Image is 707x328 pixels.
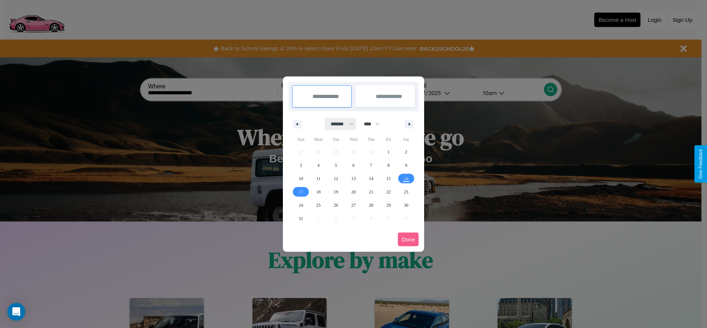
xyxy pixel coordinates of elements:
span: 30 [404,199,408,212]
button: 26 [327,199,345,212]
span: Tue [327,133,345,145]
span: 29 [386,199,391,212]
span: 8 [388,159,390,172]
button: 2 [398,145,415,159]
span: Fri [380,133,397,145]
span: 28 [369,199,373,212]
button: 30 [398,199,415,212]
button: 31 [292,212,309,225]
button: 23 [398,185,415,199]
span: 2 [405,145,407,159]
span: 9 [405,159,407,172]
button: 29 [380,199,397,212]
button: 17 [292,185,309,199]
button: 11 [309,172,327,185]
span: Sun [292,133,309,145]
span: Mon [309,133,327,145]
button: 14 [362,172,380,185]
span: Sat [398,133,415,145]
button: 20 [345,185,362,199]
button: 7 [362,159,380,172]
span: 6 [352,159,355,172]
span: 15 [386,172,391,185]
button: 9 [398,159,415,172]
button: 24 [292,199,309,212]
button: 3 [292,159,309,172]
span: 20 [351,185,356,199]
button: 10 [292,172,309,185]
span: 21 [369,185,373,199]
button: 22 [380,185,397,199]
span: 27 [351,199,356,212]
button: 15 [380,172,397,185]
span: 5 [335,159,337,172]
button: 4 [309,159,327,172]
span: 23 [404,185,408,199]
button: 8 [380,159,397,172]
button: 6 [345,159,362,172]
button: 5 [327,159,345,172]
button: 16 [398,172,415,185]
span: 26 [334,199,338,212]
span: 17 [299,185,303,199]
span: 3 [300,159,302,172]
button: 1 [380,145,397,159]
span: 24 [299,199,303,212]
span: 1 [388,145,390,159]
span: 12 [334,172,338,185]
span: 22 [386,185,391,199]
button: 19 [327,185,345,199]
span: 25 [316,199,321,212]
span: 16 [404,172,408,185]
span: 4 [317,159,319,172]
span: 14 [369,172,373,185]
span: 10 [299,172,303,185]
div: Give Feedback [698,149,703,179]
button: 18 [309,185,327,199]
button: 27 [345,199,362,212]
button: 21 [362,185,380,199]
button: 28 [362,199,380,212]
span: 13 [351,172,356,185]
span: 19 [334,185,338,199]
span: 18 [316,185,321,199]
button: 13 [345,172,362,185]
span: 7 [370,159,372,172]
span: 11 [316,172,321,185]
span: 31 [299,212,303,225]
button: 25 [309,199,327,212]
div: Open Intercom Messenger [7,303,25,321]
button: 12 [327,172,345,185]
span: Wed [345,133,362,145]
button: Done [398,233,419,246]
span: Thu [362,133,380,145]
